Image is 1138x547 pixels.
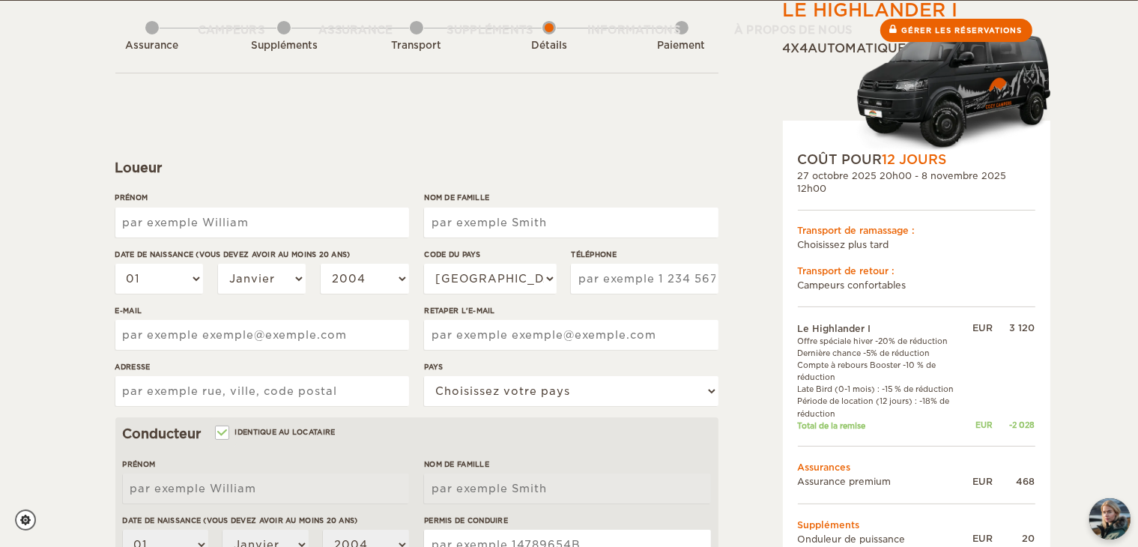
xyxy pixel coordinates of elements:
[424,320,718,350] input: par exemple exemple@exemple.com
[587,24,680,36] font: Informations
[707,1,879,58] a: À propos de nous
[123,516,358,525] font: Date de naissance (Vous devez avoir au moins 20 ans)
[798,477,892,488] font: Assurance premium
[973,322,993,333] font: EUR
[798,225,915,236] font: Transport de ramassage :
[560,1,707,58] a: Informations
[843,28,1050,151] img: Cozy-3.png
[1010,420,1035,429] font: -2 028
[115,306,142,315] font: E-mail
[123,460,156,468] font: Prénom
[291,1,420,58] a: Assurance
[198,24,264,36] font: Campeurs
[798,279,907,291] font: Campeurs confortables
[123,426,202,441] font: Conducteur
[798,385,954,394] font: Late Bird (0-1 mois) : -15 % de réduction
[1017,476,1035,487] font: 468
[798,239,889,250] font: Choisissez plus tard
[424,460,489,468] font: Nom de famille
[798,421,866,430] font: Total de la remise
[318,24,393,36] font: Assurance
[1023,533,1035,544] font: 20
[424,250,480,259] font: Code du pays
[1089,498,1131,540] img: Freyja at Cozy Campers
[798,397,950,418] font: Période de location (12 jours) : -18% de réduction
[902,26,1023,34] font: Gérer les réservations
[424,306,494,315] font: Retaper l'e-mail
[115,208,409,238] input: par exemple William
[115,250,351,259] font: Date de naissance (Vous devez avoir au moins 20 ans)
[973,533,993,544] font: EUR
[123,474,409,504] input: par exemple William
[217,429,226,439] input: Identique au locataire
[424,193,489,202] font: Nom de famille
[1010,322,1035,333] font: 3 120
[798,323,871,334] font: Le Highlander I
[420,1,560,58] a: Suppléments
[798,349,930,358] font: Dernière chance -5% de réduction
[115,320,409,350] input: par exemple exemple@exemple.com
[798,152,883,167] font: COÛT POUR
[798,337,948,346] font: Offre spéciale hiver -20% de réduction
[115,160,163,175] font: Loueur
[15,510,46,531] a: Paramètres des cookies
[798,265,895,276] font: Transport de retour :
[571,264,718,294] input: par exemple 1 234 567 890
[115,193,148,202] font: Prénom
[973,476,993,487] font: EUR
[424,363,443,371] font: Pays
[880,19,1032,42] a: Gérer les réservations
[424,516,508,525] font: Permis de conduire
[424,474,710,504] input: par exemple Smith
[571,250,616,259] font: Téléphone
[447,24,533,36] font: Suppléments
[115,363,151,371] font: Adresse
[424,208,718,238] input: par exemple Smith
[798,534,906,545] font: Onduleur de puissance
[171,1,291,58] a: Campeurs
[976,420,993,429] font: EUR
[798,519,860,531] font: Suppléments
[235,428,336,436] font: Identique au locataire
[798,361,936,382] font: Compte à rebours Booster -10 % de réduction
[883,152,947,167] font: 12 JOURS
[798,170,1007,194] font: 27 octobre 2025 20h00 - 8 novembre 2025 12h00
[798,462,851,474] font: Assurances
[115,376,409,406] input: par exemple rue, ville, code postal
[1089,498,1131,540] button: chat-button
[734,24,852,36] font: À propos de nous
